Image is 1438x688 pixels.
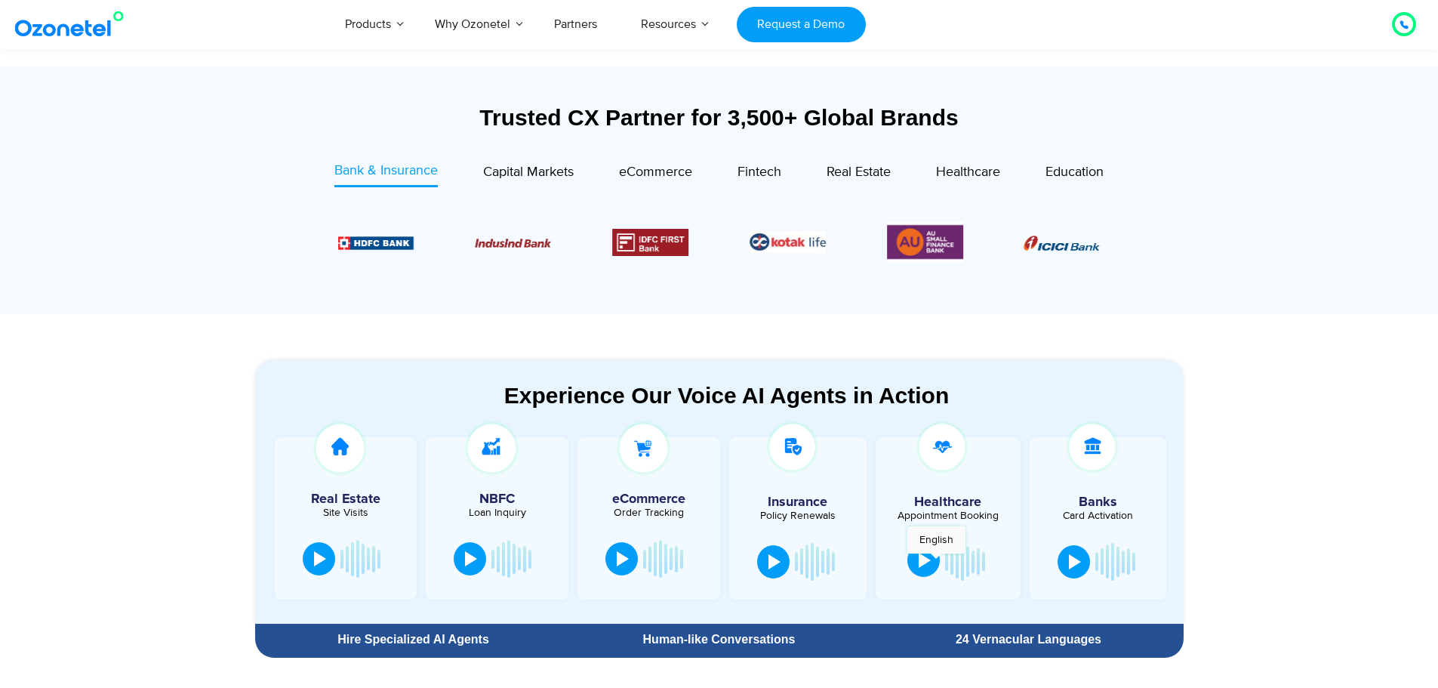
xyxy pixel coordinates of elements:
[255,104,1184,131] div: Trusted CX Partner for 3,500+ Global Brands
[887,222,963,262] div: 6 / 6
[338,222,1101,262] div: Image Carousel
[619,161,692,187] a: eCommerce
[263,634,565,646] div: Hire Specialized AI Agents
[619,164,692,180] span: eCommerce
[483,164,574,180] span: Capital Markets
[475,233,551,251] div: 3 / 6
[282,492,410,506] h5: Real Estate
[750,231,826,253] img: Picture26.jpg
[612,229,688,256] div: 4 / 6
[585,508,713,518] div: Order Tracking
[270,382,1184,409] div: Experience Our Voice AI Agents in Action
[1037,495,1159,509] h5: Banks
[334,161,438,187] a: Bank & Insurance
[1045,161,1104,187] a: Education
[282,508,410,518] div: Site Visits
[881,634,1175,646] div: 24 Vernacular Languages
[433,508,561,518] div: Loan Inquiry
[337,236,414,249] img: Picture9.png
[750,231,826,253] div: 5 / 6
[337,233,414,251] div: 2 / 6
[737,164,781,180] span: Fintech
[737,7,866,42] a: Request a Demo
[827,164,891,180] span: Real Estate
[737,511,859,521] div: Policy Renewals
[571,634,866,646] div: Human-like Conversations
[887,222,963,262] img: Picture13.png
[1024,233,1101,251] div: 1 / 6
[737,161,781,187] a: Fintech
[475,239,551,248] img: Picture10.png
[737,495,859,509] h5: Insurance
[827,161,891,187] a: Real Estate
[483,161,574,187] a: Capital Markets
[887,511,1009,521] div: Appointment Booking
[1045,164,1104,180] span: Education
[585,492,713,506] h5: eCommerce
[1024,236,1101,251] img: Picture8.png
[1037,511,1159,521] div: Card Activation
[936,164,1000,180] span: Healthcare
[334,162,438,179] span: Bank & Insurance
[936,161,1000,187] a: Healthcare
[887,495,1009,509] h5: Healthcare
[612,229,688,256] img: Picture12.png
[433,492,561,506] h5: NBFC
